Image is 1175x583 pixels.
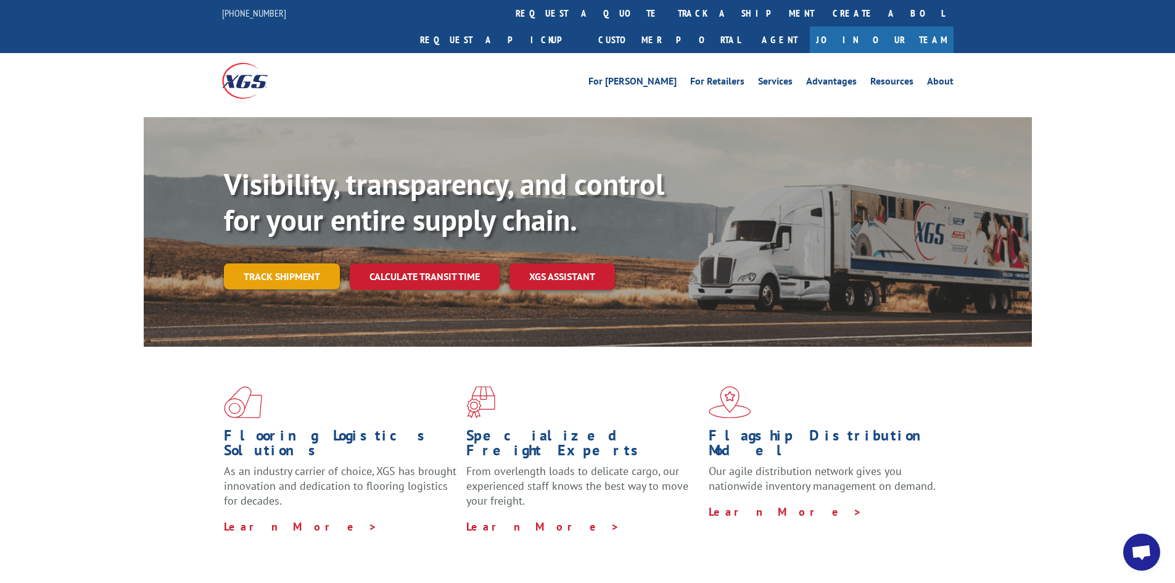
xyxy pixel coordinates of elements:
[588,76,677,90] a: For [PERSON_NAME]
[758,76,793,90] a: Services
[709,464,936,493] span: Our agile distribution network gives you nationwide inventory management on demand.
[806,76,857,90] a: Advantages
[224,519,377,534] a: Learn More >
[709,386,751,418] img: xgs-icon-flagship-distribution-model-red
[466,386,495,418] img: xgs-icon-focused-on-flooring-red
[749,27,810,53] a: Agent
[224,386,262,418] img: xgs-icon-total-supply-chain-intelligence-red
[709,428,942,464] h1: Flagship Distribution Model
[411,27,589,53] a: Request a pickup
[224,428,457,464] h1: Flooring Logistics Solutions
[690,76,744,90] a: For Retailers
[810,27,954,53] a: Join Our Team
[222,7,286,19] a: [PHONE_NUMBER]
[509,263,615,290] a: XGS ASSISTANT
[466,428,699,464] h1: Specialized Freight Experts
[589,27,749,53] a: Customer Portal
[350,263,500,290] a: Calculate transit time
[466,464,699,519] p: From overlength loads to delicate cargo, our experienced staff knows the best way to move your fr...
[224,165,664,239] b: Visibility, transparency, and control for your entire supply chain.
[224,464,456,508] span: As an industry carrier of choice, XGS has brought innovation and dedication to flooring logistics...
[870,76,913,90] a: Resources
[1123,534,1160,571] div: Open chat
[466,519,620,534] a: Learn More >
[709,505,862,519] a: Learn More >
[927,76,954,90] a: About
[224,263,340,289] a: Track shipment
